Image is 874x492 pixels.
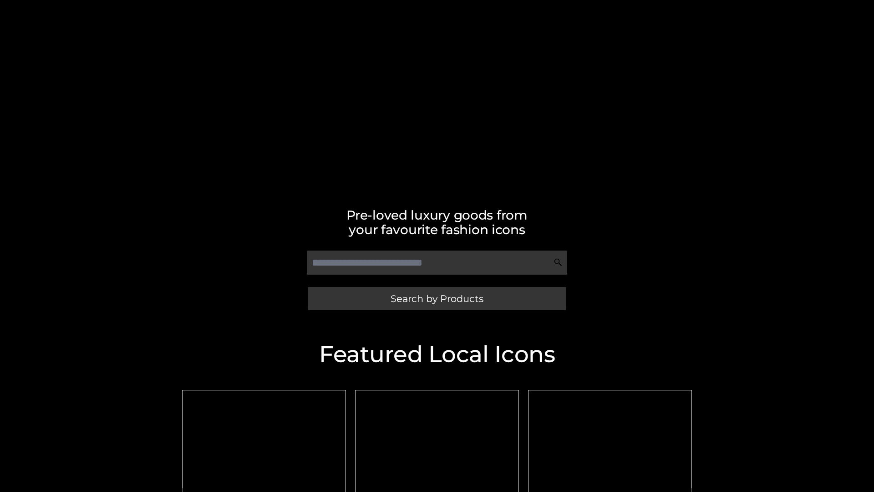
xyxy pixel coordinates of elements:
[554,258,563,267] img: Search Icon
[178,343,696,366] h2: Featured Local Icons​
[308,287,566,310] a: Search by Products
[178,208,696,237] h2: Pre-loved luxury goods from your favourite fashion icons
[391,294,483,303] span: Search by Products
